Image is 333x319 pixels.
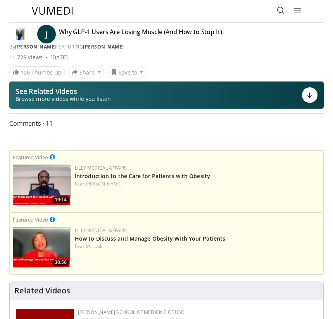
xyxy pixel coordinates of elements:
a: J [37,25,56,43]
small: Featured Video [13,216,48,223]
div: Feat. [75,243,320,250]
a: M. Look [86,243,103,250]
button: Share [68,66,104,78]
a: 19:14 [13,165,71,205]
a: 100 Thumbs Up [9,66,65,78]
a: Lilly Medical Affairs [75,165,127,171]
a: 30:56 [13,227,71,268]
span: Comments 11 [9,118,324,128]
button: See Related Videos Browse more videos while you listen [9,81,324,109]
span: 19:14 [52,196,69,203]
img: Dr. Jordan Rennicke [9,28,31,40]
h4: Related Videos [14,286,70,295]
img: c98a6a29-1ea0-4bd5-8cf5-4d1e188984a7.png.150x105_q85_crop-smart_upscale.png [13,227,71,268]
span: 11,726 views [9,54,43,61]
a: [PERSON_NAME] [83,43,124,50]
a: [PERSON_NAME] [15,43,56,50]
a: [PERSON_NAME] [86,180,123,187]
p: See Related Videos [16,87,111,95]
button: Save to [107,66,147,78]
a: How to Discuss and Manage Obesity With Your Patients [75,235,225,242]
span: 100 [21,69,30,76]
a: [PERSON_NAME] School of Medicine of USC [78,309,185,316]
div: By FEATURING [9,43,324,50]
small: Featured Video [13,154,48,161]
img: VuMedi Logo [32,7,73,15]
img: acc2e291-ced4-4dd5-b17b-d06994da28f3.png.150x105_q85_crop-smart_upscale.png [13,165,71,205]
span: Browse more videos while you listen [16,95,111,103]
span: 30:56 [52,259,69,266]
a: Introduction to the Care for Patients with Obesity [75,172,210,180]
a: Lilly Medical Affairs [75,227,127,234]
div: Feat. [75,180,320,187]
h4: Why GLP-1 Users Are Losing Muscle (And How to Stop It) [59,28,222,40]
div: [DATE] [50,54,68,61]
